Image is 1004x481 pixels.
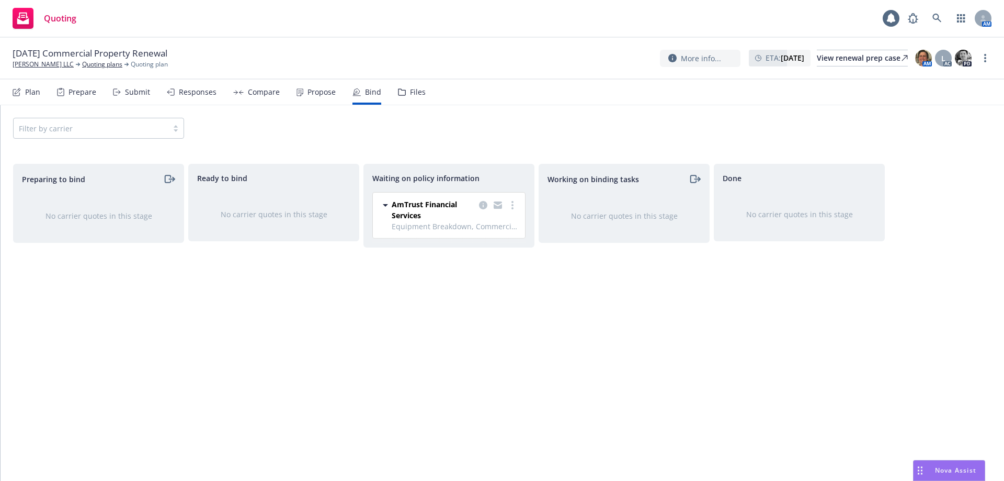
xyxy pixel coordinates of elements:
div: Propose [307,88,336,96]
span: Working on binding tasks [547,174,639,185]
div: Drag to move [914,461,927,480]
span: Quoting [44,14,76,23]
div: Submit [125,88,150,96]
a: Report a Bug [903,8,923,29]
span: Done [723,173,741,184]
strong: [DATE] [781,53,804,63]
button: Nova Assist [913,460,985,481]
a: copy logging email [492,199,504,211]
span: ETA : [766,52,804,63]
a: moveRight [688,173,701,185]
a: more [979,52,991,64]
span: Waiting on policy information [372,173,480,184]
span: More info... [681,53,721,64]
a: copy logging email [477,199,489,211]
img: photo [915,50,932,66]
a: View renewal prep case [817,50,908,66]
span: Quoting plan [131,60,168,69]
a: more [506,199,519,211]
span: AmTrust Financial Services [392,199,475,221]
div: No carrier quotes in this stage [556,210,692,221]
div: No carrier quotes in this stage [731,209,868,220]
a: Quoting [8,4,81,33]
span: Ready to bind [197,173,247,184]
span: Nova Assist [935,466,976,475]
span: L [941,53,945,64]
span: Equipment Breakdown, Commercial Property [392,221,519,232]
div: Files [410,88,426,96]
button: More info... [660,50,740,67]
div: No carrier quotes in this stage [206,209,342,220]
span: [DATE] Commercial Property Renewal [13,47,167,60]
a: [PERSON_NAME] LLC [13,60,74,69]
div: Bind [365,88,381,96]
a: Search [927,8,948,29]
div: Compare [248,88,280,96]
a: Switch app [951,8,972,29]
img: photo [955,50,972,66]
div: Responses [179,88,216,96]
span: Preparing to bind [22,174,85,185]
a: Quoting plans [82,60,122,69]
div: No carrier quotes in this stage [30,210,167,221]
a: moveRight [163,173,175,185]
div: Prepare [69,88,96,96]
div: Plan [25,88,40,96]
